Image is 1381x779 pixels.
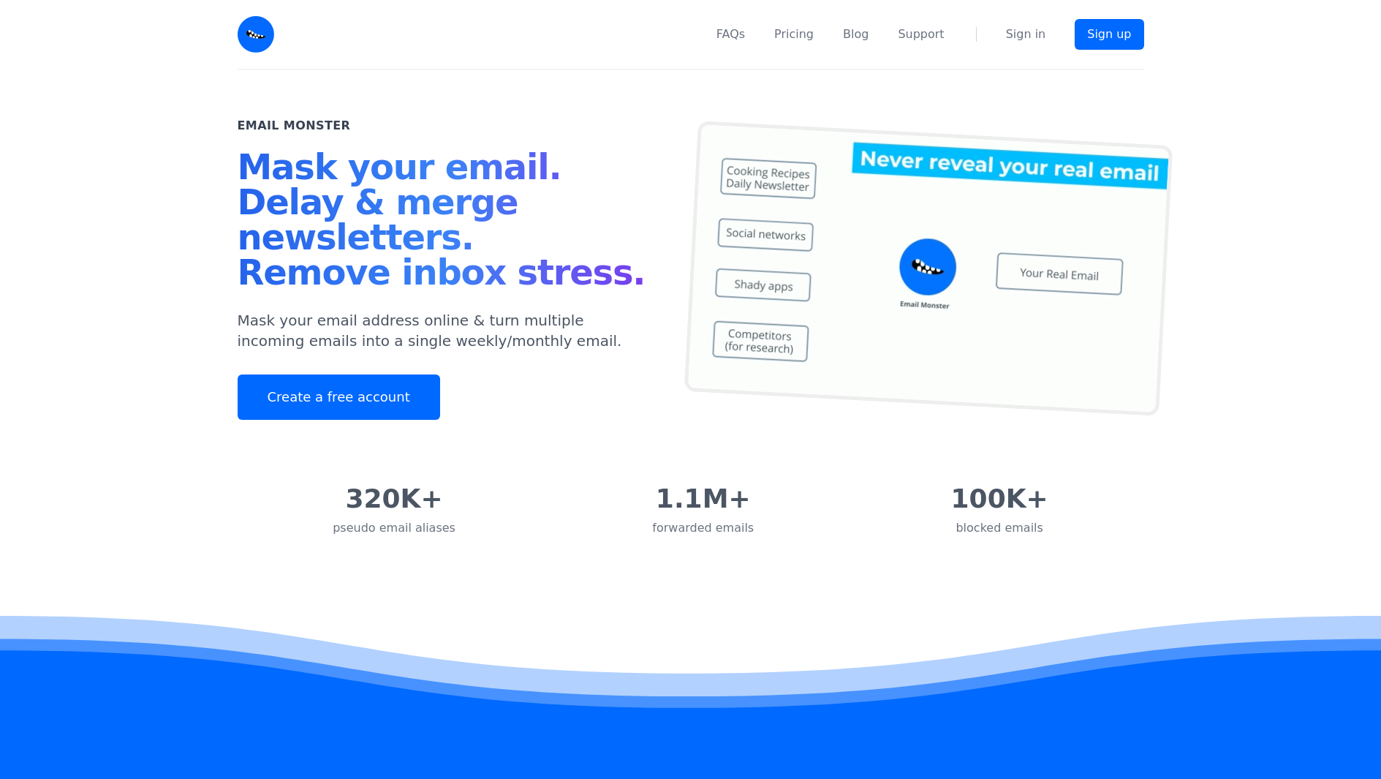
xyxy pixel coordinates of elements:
div: forwarded emails [652,519,754,537]
a: FAQs [716,26,745,43]
p: Mask your email address online & turn multiple incoming emails into a single weekly/monthly email. [238,310,656,351]
a: Support [898,26,944,43]
div: blocked emails [951,519,1048,537]
a: Sign up [1075,19,1143,50]
div: 320K+ [333,484,455,513]
a: Pricing [774,26,814,43]
h2: Email Monster [238,117,351,135]
div: pseudo email aliases [333,519,455,537]
img: Email Monster [238,16,274,53]
h1: Mask your email. Delay & merge newsletters. Remove inbox stress. [238,149,656,296]
div: 100K+ [951,484,1048,513]
a: Sign in [1006,26,1046,43]
img: temp mail, free temporary mail, Temporary Email [684,121,1172,416]
a: Create a free account [238,375,440,420]
a: Blog [843,26,869,43]
div: 1.1M+ [652,484,754,513]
